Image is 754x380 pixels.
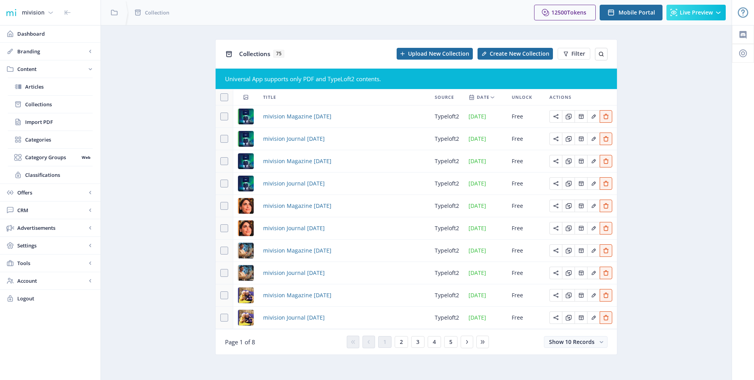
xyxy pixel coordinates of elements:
td: [DATE] [464,173,507,195]
a: Edit page [575,157,587,164]
a: mivision Journal [DATE] [263,134,325,144]
a: Edit page [562,135,575,142]
a: Edit page [575,313,587,321]
button: Filter [558,48,590,60]
a: Edit page [600,313,612,321]
a: Edit page [587,179,600,187]
a: Classifications [8,166,93,184]
span: CRM [17,206,86,214]
img: a9cb1d12-c488-4537-9d43-7c3242048a6a.jpg [238,243,254,258]
a: Collections [8,96,93,113]
a: Import PDF [8,113,93,131]
button: Create New Collection [478,48,553,60]
a: mivision Magazine [DATE] [263,201,331,211]
a: Edit page [600,291,612,298]
td: Free [507,195,545,217]
span: Logout [17,295,94,302]
a: Edit page [587,202,600,209]
a: Edit page [549,246,562,254]
span: Classifications [25,171,93,179]
span: Actions [549,93,571,102]
span: Account [17,277,86,285]
a: Edit page [575,224,587,231]
a: New page [473,48,553,60]
span: Title [263,93,276,102]
a: Edit page [549,112,562,120]
a: Edit page [587,313,600,321]
img: 806636fa-4d5d-4a30-8ac1-1cd56a1f7b8c.jpg [238,287,254,303]
a: Edit page [549,179,562,187]
a: Edit page [587,135,600,142]
span: Create New Collection [490,51,549,57]
span: mivision Journal [DATE] [263,224,325,233]
a: Edit page [562,246,575,254]
span: Offers [17,189,86,196]
span: Mobile Portal [619,9,655,16]
td: Free [507,150,545,173]
a: Edit page [587,112,600,120]
a: Edit page [587,157,600,164]
td: [DATE] [464,150,507,173]
td: [DATE] [464,217,507,240]
span: 3 [416,339,419,345]
td: typeloft2 [430,284,464,307]
a: Categories [8,131,93,148]
a: Edit page [562,313,575,321]
span: Source [435,93,454,102]
a: mivision Magazine [DATE] [263,112,331,121]
td: typeloft2 [430,195,464,217]
a: Edit page [562,157,575,164]
span: Show 10 Records [549,338,595,345]
span: Tokens [567,9,586,16]
a: Edit page [562,202,575,209]
img: 7d8c833c-88cc-4bf2-a5e2-8c9cdec03a2a.jpg [238,220,254,236]
a: Edit page [562,112,575,120]
td: [DATE] [464,105,507,128]
img: 806636fa-4d5d-4a30-8ac1-1cd56a1f7b8c.jpg [238,310,254,325]
img: 7d8c833c-88cc-4bf2-a5e2-8c9cdec03a2a.jpg [238,198,254,214]
a: Edit page [549,269,562,276]
span: Collections [25,100,93,108]
span: mivision Magazine [DATE] [263,156,331,166]
button: 5 [444,336,458,348]
span: Categories [25,136,93,144]
td: typeloft2 [430,128,464,150]
a: Edit page [587,246,600,254]
span: Upload New Collection [408,51,469,57]
span: 5 [449,339,452,345]
a: Edit page [562,224,575,231]
td: Free [507,105,545,128]
td: Free [507,262,545,284]
span: Content [17,65,86,73]
a: mivision Journal [DATE] [263,313,325,322]
a: Edit page [562,179,575,187]
a: Edit page [600,135,612,142]
td: typeloft2 [430,307,464,329]
a: Edit page [549,313,562,321]
span: Date [477,93,489,102]
a: Category GroupsWeb [8,149,93,166]
span: Import PDF [25,118,93,126]
td: [DATE] [464,307,507,329]
div: mivision [22,4,44,21]
a: Edit page [549,224,562,231]
span: 1 [383,339,386,345]
span: Page 1 of 8 [225,338,255,346]
a: Edit page [562,291,575,298]
button: 12500Tokens [534,5,596,20]
a: Edit page [575,246,587,254]
a: Edit page [587,291,600,298]
td: Free [507,284,545,307]
img: 1bdeaa01-db5e-4aec-8046-0d1e4f476441.jpg [238,131,254,147]
nb-badge: Web [79,153,93,161]
td: typeloft2 [430,240,464,262]
a: mivision Magazine [DATE] [263,291,331,300]
a: Edit page [562,269,575,276]
button: Mobile Portal [600,5,662,20]
td: typeloft2 [430,150,464,173]
a: Edit page [575,291,587,298]
a: Edit page [575,112,587,120]
span: Dashboard [17,30,94,38]
td: Free [507,128,545,150]
span: Collections [239,50,270,58]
